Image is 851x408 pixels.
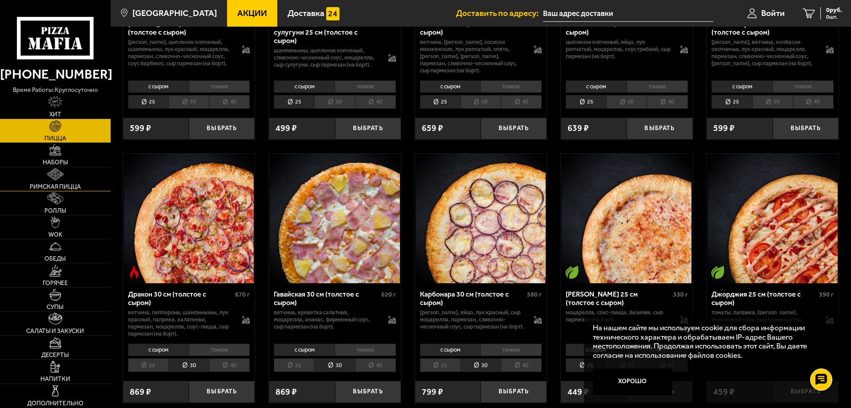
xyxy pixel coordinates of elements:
span: Наборы [43,159,68,166]
span: 580 г [527,291,542,298]
span: Дополнительно [27,400,84,407]
li: с сыром [128,344,189,356]
img: Дракон 30 см (толстое с сыром) [124,154,254,283]
button: Выбрать [335,118,401,139]
span: Салаты и закуски [26,328,84,334]
span: 499 ₽ [276,124,297,133]
p: моцарелла, соус-пицца, базилик, сыр пармезан (на борт). [566,309,671,323]
input: Ваш адрес доставки [543,5,713,22]
span: 659 ₽ [422,124,443,133]
span: WOK [48,232,62,238]
li: 30 [460,358,501,372]
span: 869 ₽ [130,388,151,396]
span: 670 г [235,291,250,298]
li: 40 [647,95,687,109]
li: 25 [711,95,752,109]
div: Гавайская 30 см (толстое с сыром) [274,290,379,307]
div: Карбонара 30 см (толстое с сыром) [420,290,525,307]
button: Выбрать [335,381,401,403]
li: 40 [209,95,250,109]
span: 0 руб. [826,7,842,13]
p: ветчина, пепперони, шампиньоны, лук красный, паприка, халапеньо, пармезан, моцарелла, соус-пицца,... [128,309,233,337]
span: 0 шт. [826,14,842,20]
span: Супы [47,304,64,310]
div: Жюльен 25 см (толстое с сыром) [566,20,671,36]
li: 30 [168,95,209,109]
li: 40 [501,358,542,372]
img: Гавайская 30 см (толстое с сыром) [270,154,400,283]
div: [PERSON_NAME] 25 см (толстое с сыром) [566,290,671,307]
span: 599 ₽ [130,124,151,133]
li: с сыром [128,80,189,93]
span: 639 ₽ [567,124,589,133]
span: [GEOGRAPHIC_DATA] [132,9,217,17]
li: 25 [128,358,168,372]
div: Дракон 30 см (толстое с сыром) [128,290,233,307]
span: Римская пицца [30,184,81,190]
p: [PERSON_NAME], ветчина, колбаски охотничьи, лук красный, моцарелла, пармезан, сливочно-чесночный ... [711,39,817,67]
li: 25 [420,358,460,372]
li: 40 [355,95,396,109]
img: Джорджия 25 см (толстое с сыром) [708,154,838,283]
li: 30 [314,95,355,109]
li: тонкое [189,80,250,93]
button: Выбрать [481,118,547,139]
li: тонкое [480,344,542,356]
li: с сыром [420,344,481,356]
span: Роллы [44,208,66,214]
span: 799 ₽ [422,388,443,396]
li: тонкое [772,80,834,93]
span: 390 г [819,291,834,298]
span: Пицца [44,135,66,142]
li: 40 [355,358,396,372]
span: 620 г [381,291,396,298]
button: Хорошо [593,368,673,395]
li: тонкое [335,344,396,356]
button: Выбрать [627,118,692,139]
img: Вегетарианское блюдо [711,265,724,279]
li: 30 [460,95,501,109]
img: 15daf4d41897b9f0e9f617042186c801.svg [326,7,340,20]
span: Хит [49,111,61,118]
p: [PERSON_NAME], яйцо, лук красный, сыр Моцарелла, пармезан, сливочно-чесночный соус, сыр пармезан ... [420,309,525,330]
li: тонкое [480,80,542,93]
li: 30 [606,95,647,109]
span: Войти [761,9,785,17]
li: тонкое [189,344,250,356]
button: Выбрать [481,381,547,403]
li: 25 [274,358,314,372]
li: 30 [752,95,793,109]
li: 40 [793,95,834,109]
button: Выбрать [189,118,255,139]
li: 25 [128,95,168,109]
li: тонкое [627,80,688,93]
li: тонкое [335,80,396,93]
img: Маргарита 25 см (толстое с сыром) [562,154,691,283]
span: 599 ₽ [713,124,735,133]
span: Десерты [41,352,69,358]
li: 25 [566,95,606,109]
span: 449 ₽ [567,388,589,396]
button: Выбрать [189,381,255,403]
li: с сыром [566,80,627,93]
li: 25 [420,95,460,109]
li: 25 [274,95,314,109]
p: [PERSON_NAME], цыпленок копченый, шампиньоны, лук красный, моцарелла, пармезан, сливочно-чесночны... [128,39,233,67]
a: Острое блюдоДракон 30 см (толстое с сыром) [123,154,255,283]
p: шампиньоны, цыпленок копченый, сливочно-чесночный соус, моцарелла, сыр сулугуни, сыр пармезан (на... [274,47,379,68]
li: 40 [209,358,250,372]
p: На нашем сайте мы используем cookie для сбора информации технического характера и обрабатываем IP... [593,323,825,360]
p: ветчина, креветка салатная, моцарелла, ананас, фирменный соус, сыр пармезан (на борт). [274,309,379,330]
a: Вегетарианское блюдоМаргарита 25 см (толстое с сыром) [561,154,693,283]
li: 30 [168,358,209,372]
li: 40 [501,95,542,109]
div: Мясная Барбекю 25 см (толстое с сыром) [711,20,817,36]
div: Пикантный цыплёнок сулугуни 25 см (толстое с сыром) [274,20,379,45]
li: с сыром [274,80,335,93]
span: Обеды [44,256,66,262]
a: Вегетарианское блюдоДжорджия 25 см (толстое с сыром) [707,154,839,283]
div: Мюнхен 25 см (толстое с сыром) [420,20,525,36]
li: с сыром [566,344,627,356]
li: с сыром [420,80,481,93]
span: Доставка [288,9,324,17]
